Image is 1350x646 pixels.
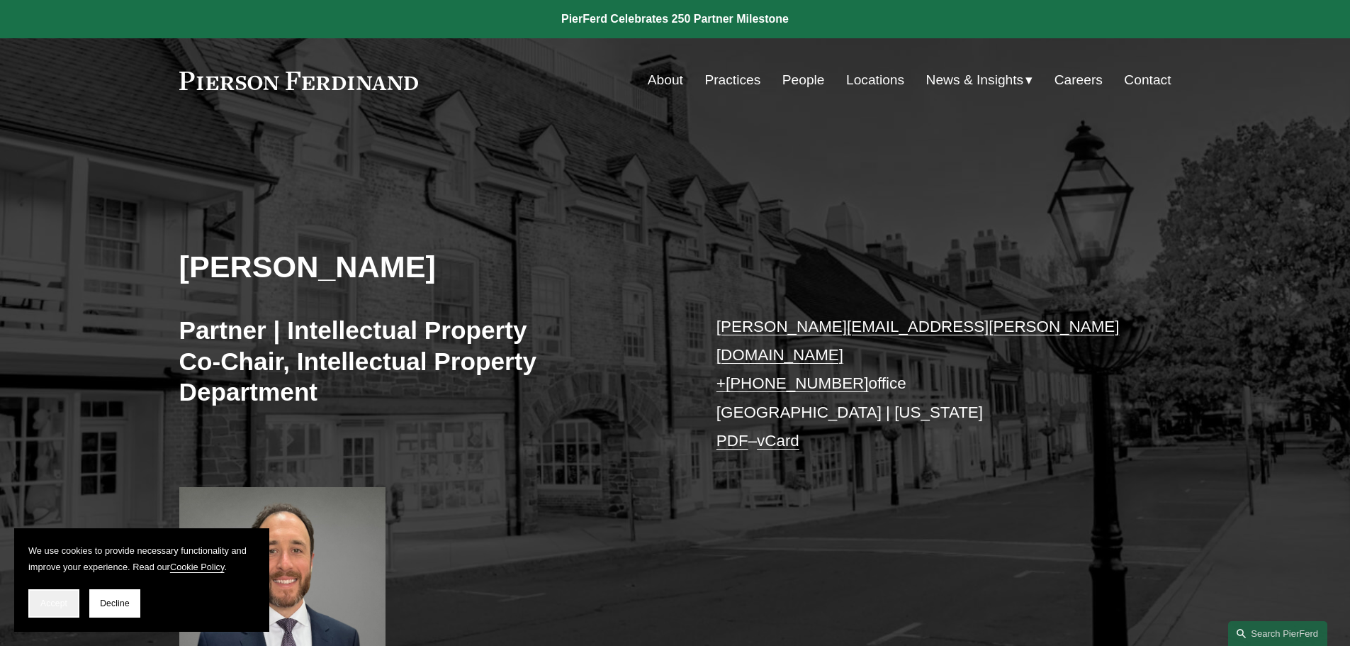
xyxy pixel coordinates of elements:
[1124,67,1171,94] a: Contact
[716,432,748,450] a: PDF
[170,562,225,572] a: Cookie Policy
[726,374,869,392] a: [PHONE_NUMBER]
[40,598,67,608] span: Accept
[926,68,1024,93] span: News & Insights
[782,67,825,94] a: People
[28,589,79,618] button: Accept
[716,318,1120,364] a: [PERSON_NAME][EMAIL_ADDRESS][PERSON_NAME][DOMAIN_NAME]
[28,542,255,575] p: We use cookies to provide necessary functionality and improve your experience. Read our .
[716,313,1130,456] p: office [GEOGRAPHIC_DATA] | [US_STATE] –
[704,67,760,94] a: Practices
[926,67,1033,94] a: folder dropdown
[648,67,683,94] a: About
[1228,621,1327,646] a: Search this site
[89,589,140,618] button: Decline
[179,315,675,408] h3: Partner | Intellectual Property Co-Chair, Intellectual Property Department
[179,248,675,285] h2: [PERSON_NAME]
[100,598,130,608] span: Decline
[716,374,726,392] a: +
[846,67,904,94] a: Locations
[757,432,799,450] a: vCard
[1054,67,1103,94] a: Careers
[14,528,269,632] section: Cookie banner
